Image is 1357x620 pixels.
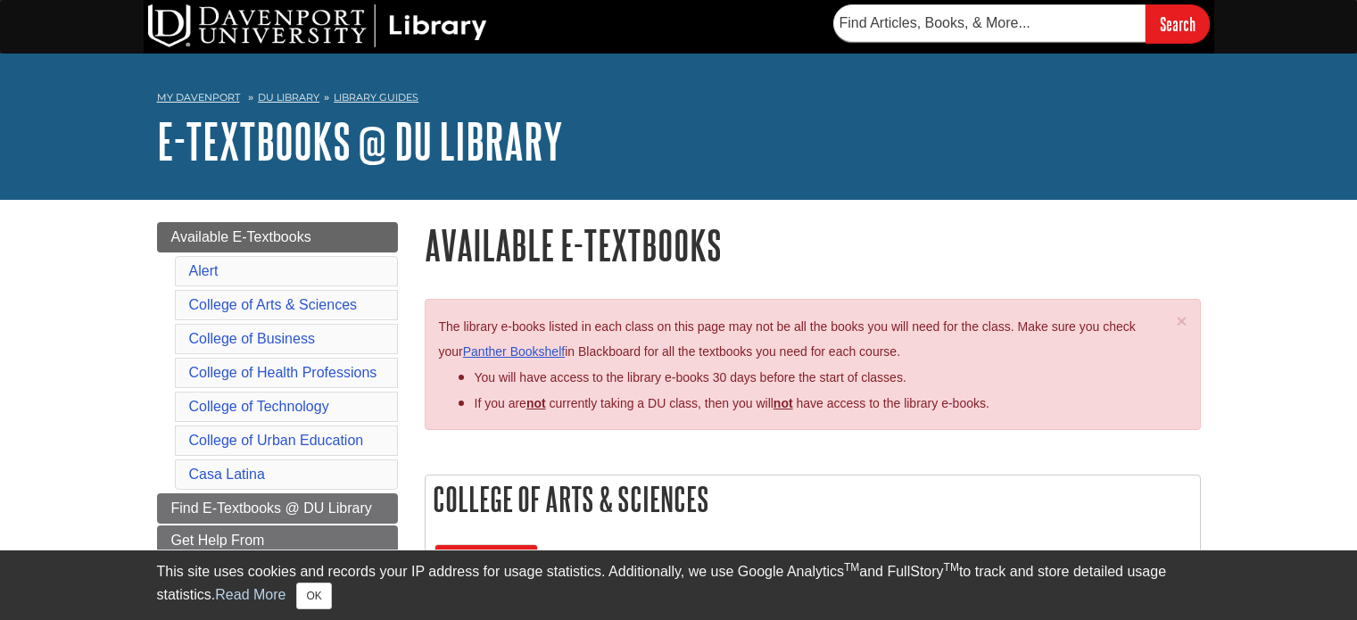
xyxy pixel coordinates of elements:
span: If you are currently taking a DU class, then you will have access to the library e-books. [475,396,989,410]
a: My Davenport [157,90,240,105]
a: Get Help From [PERSON_NAME] [157,525,398,577]
input: Find Articles, Books, & More... [833,4,1146,42]
span: Available E-Textbooks [171,229,311,244]
span: Get Help From [PERSON_NAME] [171,533,289,569]
a: BIOL494 [843,544,939,588]
sup: TM [844,561,859,574]
span: The library e-books listed in each class on this page may not be all the books you will need for ... [439,319,1136,360]
div: This site uses cookies and records your IP address for usage statistics. Additionally, we use Goo... [157,561,1201,609]
form: Searches DU Library's articles, books, and more [833,4,1210,43]
input: Search [1146,4,1210,43]
span: × [1176,310,1187,331]
a: College of Urban Education [189,433,364,448]
button: Close [1176,311,1187,330]
a: College of Technology [189,399,329,414]
h1: Available E-Textbooks [425,222,1201,268]
a: ACES100 [434,544,538,588]
strong: not [526,396,546,410]
a: College of Business [189,331,315,346]
a: Casa Latina [189,467,265,482]
img: DU Library [148,4,487,47]
a: E-Textbooks @ DU Library [157,113,563,169]
span: You will have access to the library e-books 30 days before the start of classes. [475,370,906,384]
a: College of Arts & Sciences [189,297,358,312]
a: CHEM250L & 255L [940,544,1116,588]
a: Alert [189,263,219,278]
a: BIOL430 [745,544,841,588]
u: not [774,396,793,410]
nav: breadcrumb [157,86,1201,114]
a: Available E-Textbooks [157,222,398,252]
a: Read More [215,587,285,602]
a: College of Health Professions [189,365,377,380]
a: Find E-Textbooks @ DU Library [157,493,398,524]
a: Library Guides [334,91,418,103]
span: Find E-Textbooks @ DU Library [171,500,372,516]
button: Close [296,583,331,609]
sup: TM [944,561,959,574]
a: DU Library [258,91,319,103]
a: BIOL354L [540,544,645,588]
a: BIOL382 [647,544,743,588]
h2: College of Arts & Sciences [426,475,1200,523]
a: Panther Bookshelf [463,344,565,359]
